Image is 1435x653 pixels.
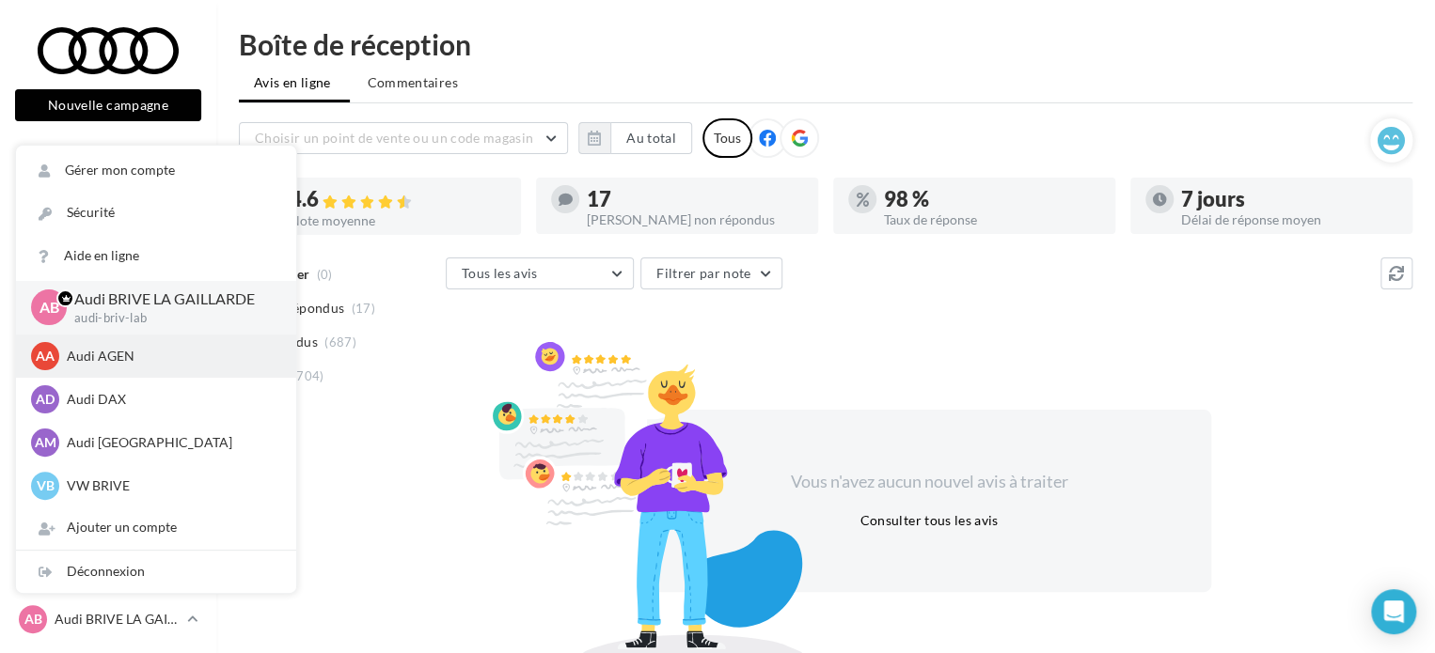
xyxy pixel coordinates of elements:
[587,189,803,210] div: 17
[37,476,55,495] span: VB
[290,214,506,227] div: Note moyenne
[587,213,803,226] div: [PERSON_NAME] non répondus
[368,74,458,90] span: Commentaires
[462,265,538,281] span: Tous les avis
[239,30,1412,58] div: Boîte de réception
[255,130,533,146] span: Choisir un point de vente ou un code magasin
[16,192,296,234] a: Sécurité
[11,188,205,227] a: Opérations
[610,122,692,154] button: Au total
[640,257,782,289] button: Filtrer par note
[884,213,1100,226] div: Taux de réponse
[702,118,752,158] div: Tous
[16,149,296,192] a: Gérer mon compte
[67,476,274,495] p: VW BRIVE
[67,433,274,452] p: Audi [GEOGRAPHIC_DATA]
[446,257,634,289] button: Tous les avis
[578,122,692,154] button: Au total
[11,423,205,478] a: PLV et print personnalisable
[74,288,266,310] p: Audi BRIVE LA GAILLARDE
[767,470,1091,494] div: Vous n'avez aucun nouvel avis à traiter
[39,297,59,319] span: AB
[35,433,56,452] span: AM
[55,610,180,629] p: Audi BRIVE LA GAILLARDE
[11,376,205,415] a: Médiathèque
[16,235,296,277] a: Aide en ligne
[15,601,201,637] a: AB Audi BRIVE LA GAILLARDE
[292,368,324,383] span: (704)
[74,310,266,327] p: audi-briv-lab
[1371,589,1416,634] div: Open Intercom Messenger
[290,189,506,210] div: 4.6
[884,189,1100,210] div: 98 %
[11,234,205,274] a: Boîte de réception
[352,301,375,316] span: (17)
[15,89,201,121] button: Nouvelle campagne
[11,283,205,322] a: Visibilité en ligne
[239,122,568,154] button: Choisir un point de vente ou un code magasin
[36,347,55,365] span: AA
[67,390,274,409] p: Audi DAX
[67,347,274,365] p: Audi AGEN
[16,506,296,549] div: Ajouter un compte
[36,390,55,409] span: AD
[11,141,197,180] button: Notifications
[852,509,1005,532] button: Consulter tous les avis
[16,551,296,593] div: Déconnexion
[324,334,356,350] span: (687)
[11,330,205,369] a: Campagnes
[1181,213,1397,226] div: Délai de réponse moyen
[257,299,344,318] span: Non répondus
[1181,189,1397,210] div: 7 jours
[24,610,42,629] span: AB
